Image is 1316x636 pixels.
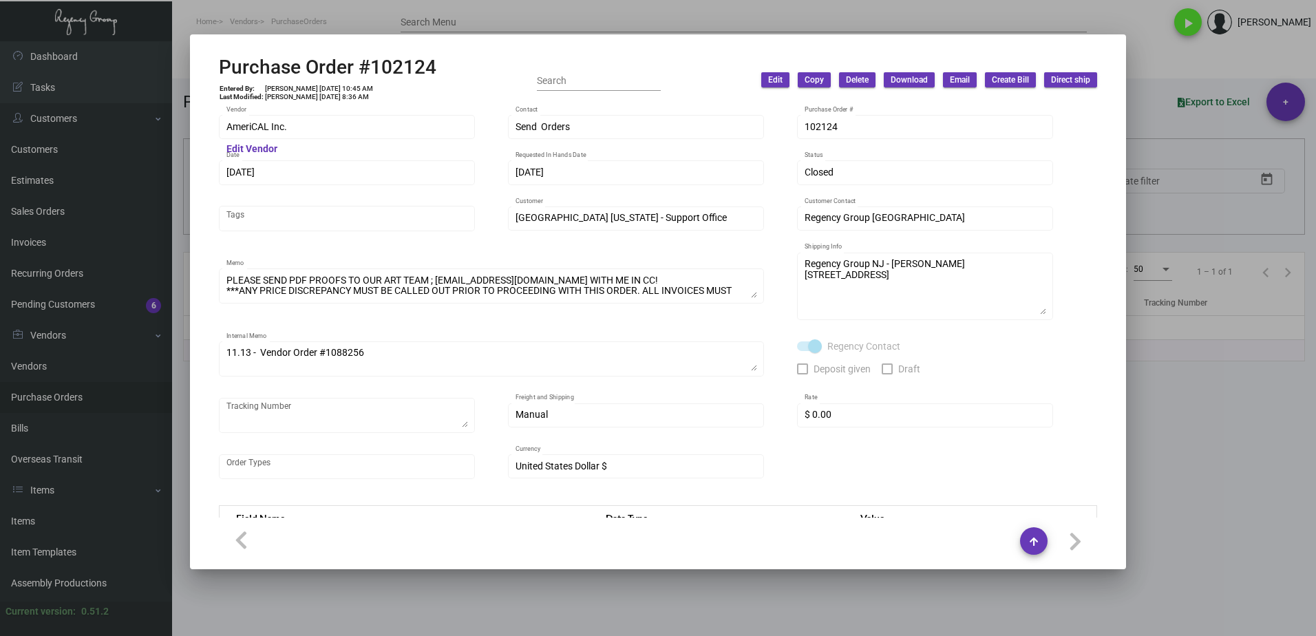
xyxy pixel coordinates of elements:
th: Value [847,506,1096,530]
button: Edit [761,72,789,87]
span: Closed [805,167,834,178]
div: 0.51.2 [81,604,109,619]
button: Delete [839,72,875,87]
th: Data Type [592,506,847,530]
span: Create Bill [992,74,1029,86]
span: Regency Contact [827,338,900,354]
button: Copy [798,72,831,87]
td: [PERSON_NAME] [DATE] 8:36 AM [264,93,374,101]
td: Entered By: [219,85,264,93]
h2: Purchase Order #102124 [219,56,436,79]
span: Draft [898,361,920,377]
span: Direct ship [1051,74,1090,86]
button: Download [884,72,935,87]
span: Email [950,74,970,86]
span: Deposit given [814,361,871,377]
span: Manual [516,409,548,420]
span: Download [891,74,928,86]
button: Direct ship [1044,72,1097,87]
button: Create Bill [985,72,1036,87]
td: [PERSON_NAME] [DATE] 10:45 AM [264,85,374,93]
span: Edit [768,74,783,86]
mat-hint: Edit Vendor [226,144,277,155]
div: Current version: [6,604,76,619]
span: Delete [846,74,869,86]
th: Field Name [220,506,593,530]
td: Last Modified: [219,93,264,101]
span: Copy [805,74,824,86]
button: Email [943,72,977,87]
